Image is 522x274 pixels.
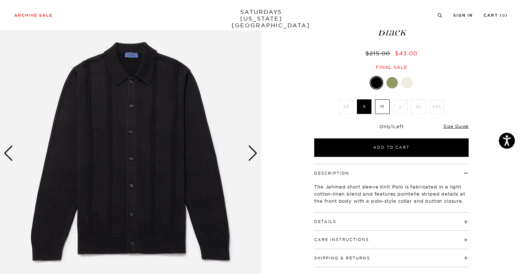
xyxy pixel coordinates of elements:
[502,14,505,17] small: 0
[314,138,469,157] button: Add to Cart
[4,146,13,161] div: Previous slide
[313,12,470,38] h1: Jahmad Long Sleeve Polo
[314,183,469,204] p: The Jahmad short sleeve Knit Polo is fabricated in a light cotton-linen blend and features pointe...
[313,26,470,38] span: Black
[14,13,53,17] a: Archive Sale
[365,50,393,57] del: $215.00
[453,13,473,17] a: Sign In
[232,9,290,29] a: SATURDAYS[US_STATE][GEOGRAPHIC_DATA]
[443,124,469,129] a: Size Guide
[395,50,417,57] span: $43.00
[391,124,393,129] span: 1
[314,220,336,224] button: Details
[375,99,390,114] label: M
[484,13,508,17] a: Cart (0)
[248,146,258,161] div: Next slide
[313,64,470,70] div: Final sale
[314,238,369,242] button: Care Instructions
[314,124,469,130] div: Only Left
[314,256,370,260] button: Shipping & Returns
[314,171,349,175] button: Description
[357,99,371,114] label: S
